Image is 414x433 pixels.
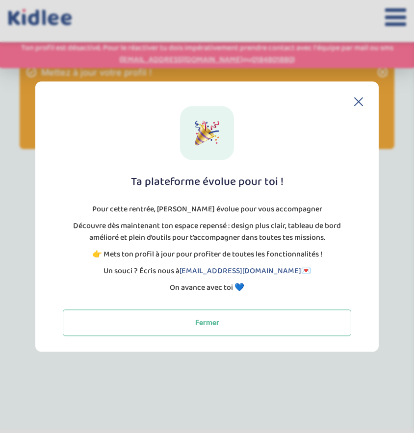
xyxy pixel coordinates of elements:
[180,265,301,277] a: [EMAIL_ADDRESS][DOMAIN_NAME]
[92,249,322,260] p: 👉 Mets ton profil à jour pour profiter de toutes les fonctionnalités !
[92,204,322,215] p: Pour cette rentrée, [PERSON_NAME] évolue pour vous accompagner
[63,309,351,336] button: Fermer
[103,265,311,277] p: Un souci ? Écris nous à 💌
[195,121,219,145] img: New Design Icon
[63,220,351,244] p: Découvre dès maintenant ton espace repensé : design plus clair, tableau de bord amélioré et plein...
[131,176,284,188] h1: Ta plateforme évolue pour toi !
[170,282,244,294] p: On avance avec toi 💙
